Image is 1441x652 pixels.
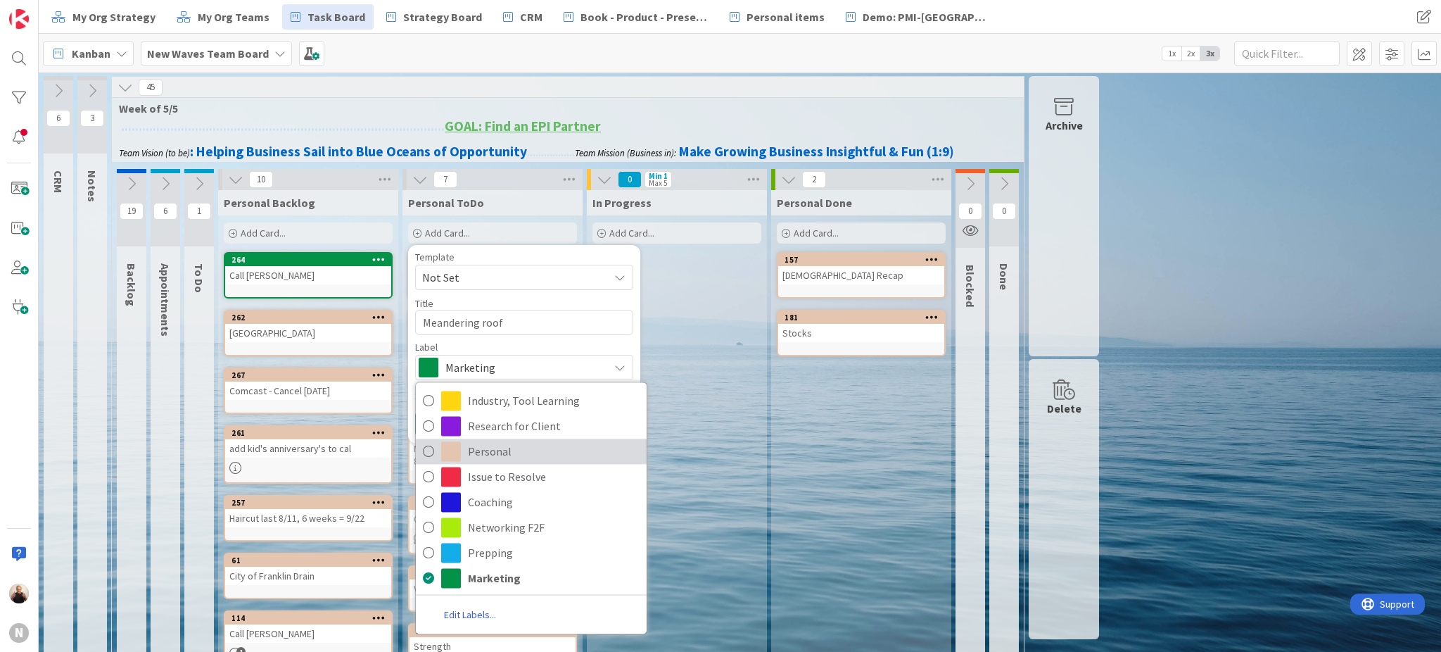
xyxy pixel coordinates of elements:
div: 61City of Franklin Drain [225,554,391,585]
span: 19 [120,203,144,220]
div: 261 [231,428,391,438]
span: Marketing [468,568,640,589]
a: 181Stocks [777,310,946,356]
span: My Org Teams [198,8,269,25]
span: Not Set [422,268,598,287]
div: 201 [410,567,576,579]
span: In Progress [592,196,652,210]
div: 267 [231,370,391,380]
a: CRM [495,4,551,30]
a: 254Meandering [DEMOGRAPHIC_DATA] 8/8 [408,425,577,484]
u: GOAL: Find an EPI Partner [445,118,601,134]
span: Backlog [125,263,139,306]
div: add kid's anniversary's to cal [225,439,391,458]
div: Haircut last 8/11, 6 weeks = 9/22 [225,509,391,527]
a: Strategy Board [378,4,490,30]
span: CRM [51,170,65,193]
span: 6 [46,110,70,127]
textarea: Meandering roof [415,310,633,335]
a: My Org Strategy [43,4,164,30]
a: Demo: PMI-[GEOGRAPHIC_DATA] [837,4,999,30]
span: Add Card... [241,227,286,239]
span: Book - Product - Presentation [580,8,709,25]
span: ................. [527,143,575,160]
a: Coaching [416,489,647,515]
a: 257Haircut last 8/11, 6 weeks = 9/22 [224,495,393,541]
span: Personal items [747,8,825,25]
span: Research for Client [468,415,640,437]
div: 201Verizon [410,567,576,598]
span: Personal Backlog [224,196,315,210]
a: 262[GEOGRAPHIC_DATA] [224,310,393,356]
span: Add Card... [425,227,470,239]
div: 264 [231,255,391,265]
div: 267 [225,369,391,382]
label: Title [415,297,433,310]
div: 264Call [PERSON_NAME] [225,253,391,284]
img: MB [9,584,29,603]
span: Networking F2F [468,517,640,538]
a: 201Verizon [408,565,577,612]
div: 262 [231,313,391,322]
div: N [9,623,29,643]
strong: : [190,143,193,160]
a: Marketing [416,565,647,591]
span: Prepping [468,542,640,563]
div: 257 [225,496,391,509]
input: Quick Filter... [1234,41,1340,66]
a: Personal items [721,4,833,30]
strong: Make Growing Business Insightful & Fun (1:9) [679,143,954,160]
a: 267Comcast - Cancel [DATE] [224,368,393,414]
a: Networking F2F [416,515,647,540]
span: Demo: PMI-[GEOGRAPHIC_DATA] [863,8,991,25]
a: Edit Labels... [416,603,524,628]
div: 109 [410,625,576,637]
div: Cardio [410,510,576,528]
span: 7 [433,171,457,188]
div: 114 [225,612,391,625]
a: 61City of Franklin Drain [224,553,393,599]
span: 3 [80,110,104,127]
a: 261add kid's anniversary's to cal [224,425,393,484]
a: Issue to Resolve [416,464,647,489]
div: [DEMOGRAPHIC_DATA] Recap [778,266,944,284]
span: Strategy Board [403,8,482,25]
img: Visit kanbanzone.com [9,9,29,29]
span: Appointments [158,263,172,337]
span: Task Board [307,8,365,25]
span: 10 [249,171,273,188]
a: Personal [416,439,647,464]
span: 0 [992,203,1016,220]
div: Meandering [DEMOGRAPHIC_DATA] 8/8 [410,439,576,470]
span: CRM [520,8,542,25]
span: My Org Strategy [72,8,155,25]
div: 267Comcast - Cancel [DATE] [225,369,391,400]
span: Personal ToDo [408,196,484,210]
span: Notes [85,170,99,202]
b: New Waves Team Board [147,46,269,61]
div: Archive [1046,117,1083,134]
div: 181Stocks [778,311,944,342]
span: Marketing [445,358,602,377]
span: 2x [1181,46,1200,61]
span: Blocked [963,265,977,307]
div: 254Meandering [DEMOGRAPHIC_DATA] 8/8 [410,427,576,470]
div: 157 [785,255,944,265]
div: 157[DEMOGRAPHIC_DATA] Recap [778,253,944,284]
div: 114 [231,613,391,623]
span: Kanban [72,45,110,62]
a: Task Board [282,4,374,30]
span: To Do [192,263,206,293]
div: 61 [225,554,391,567]
div: 157 [778,253,944,266]
span: Coaching [468,491,640,513]
span: Label [415,342,438,352]
div: 61 [231,556,391,565]
a: Book - Product - Presentation [555,4,717,30]
div: 257 [231,498,391,508]
a: Prepping [416,540,647,565]
div: 108 [410,497,576,510]
div: 262[GEOGRAPHIC_DATA] [225,311,391,342]
a: 264Call [PERSON_NAME] [224,252,393,299]
div: Comcast - Cancel [DATE] [225,382,391,400]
